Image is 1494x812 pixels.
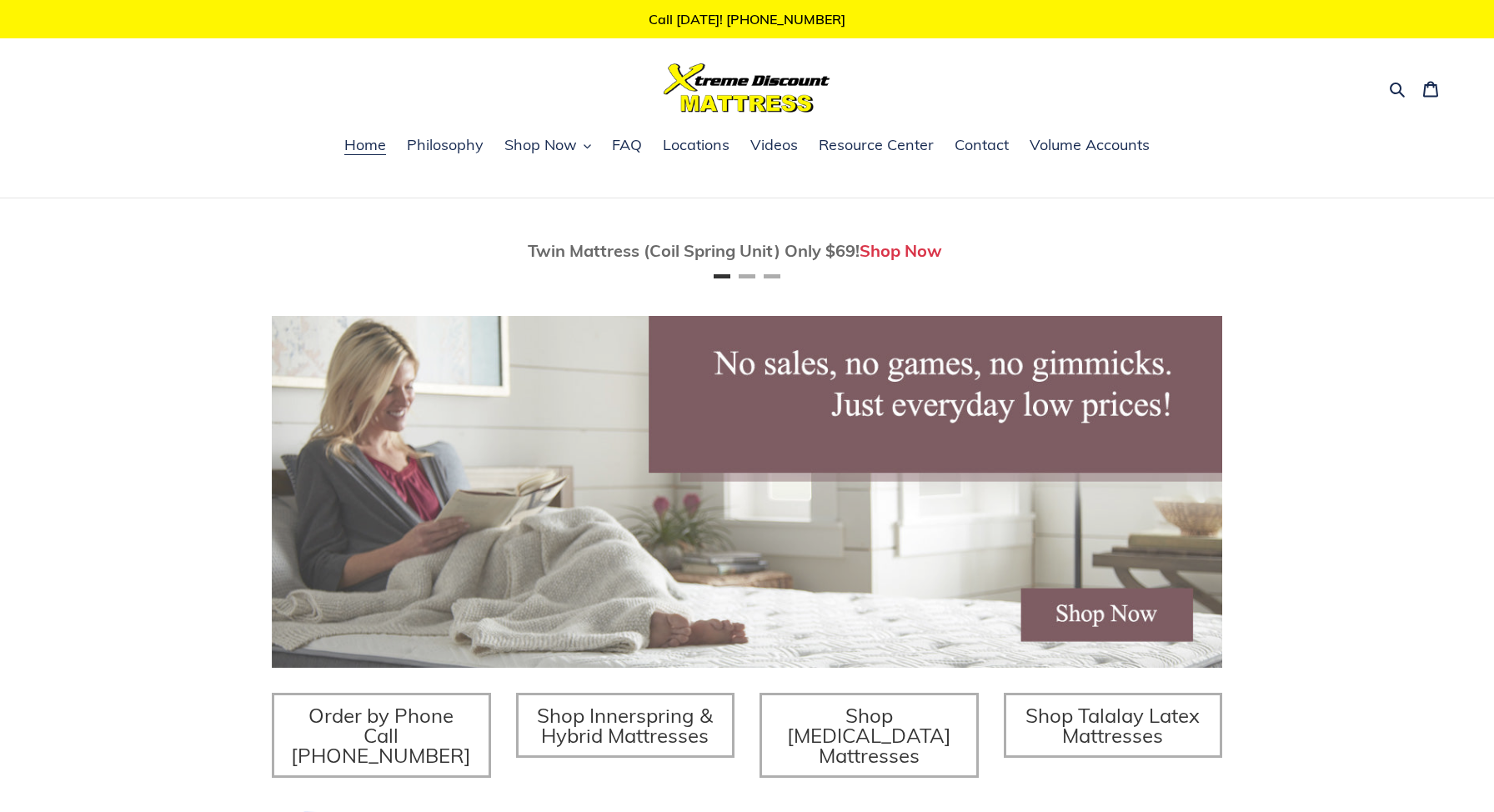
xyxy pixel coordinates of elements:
img: herobannermay2022-1652879215306_1200x.jpg [272,316,1222,668]
a: Shop [MEDICAL_DATA] Mattresses [760,693,979,778]
a: Order by Phone Call [PHONE_NUMBER] [272,693,491,778]
a: Locations [654,133,738,158]
span: Shop [MEDICAL_DATA] Mattresses [787,703,951,768]
a: Philosophy [399,133,492,158]
a: Home [336,133,394,158]
span: Shop Talalay Latex Mattresses [1025,703,1200,748]
button: Page 2 [739,274,755,278]
span: Resource Center [819,135,934,155]
a: Volume Accounts [1021,133,1158,158]
button: Page 1 [714,274,730,278]
a: Shop Talalay Latex Mattresses [1004,693,1223,758]
span: Order by Phone Call [PHONE_NUMBER] [291,703,471,768]
a: Resource Center [810,133,942,158]
span: Twin Mattress (Coil Spring Unit) Only $69! [528,240,860,261]
span: FAQ [612,135,642,155]
a: Contact [946,133,1017,158]
span: Videos [750,135,798,155]
span: Philosophy [407,135,484,155]
span: Shop Now [504,135,577,155]
span: Locations [663,135,729,155]
span: Contact [955,135,1009,155]
span: Shop Innerspring & Hybrid Mattresses [537,703,713,748]
a: Shop Innerspring & Hybrid Mattresses [516,693,735,758]
span: Home [344,135,386,155]
button: Page 3 [764,274,780,278]
img: Xtreme Discount Mattress [664,63,830,113]
a: Videos [742,133,806,158]
span: Volume Accounts [1030,135,1150,155]
a: FAQ [604,133,650,158]
button: Shop Now [496,133,599,158]
a: Shop Now [860,240,942,261]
